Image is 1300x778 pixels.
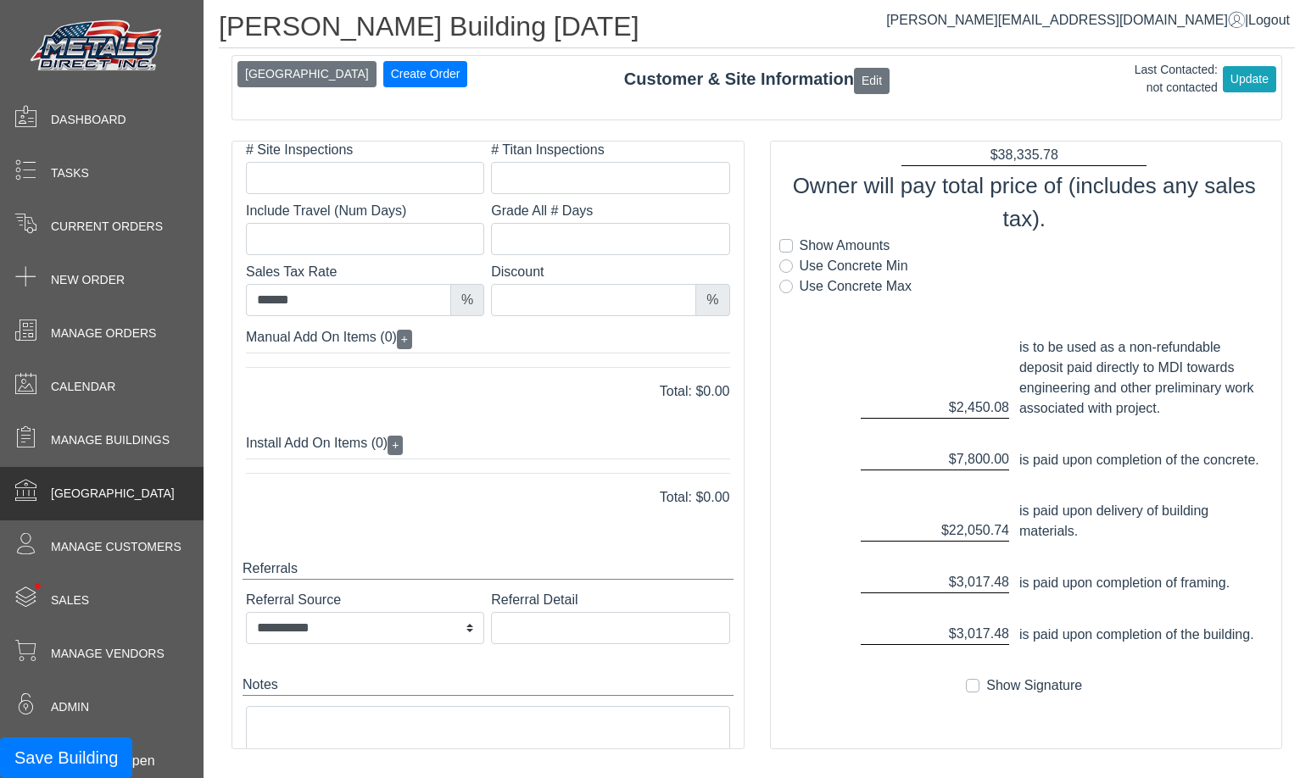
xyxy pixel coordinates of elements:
span: Logout [1248,13,1290,27]
span: Tasks [51,164,89,182]
label: Grade All # Days [491,201,729,221]
div: Manual Add On Items (0) [246,323,730,353]
label: Show Signature [986,675,1082,696]
span: Sales [51,592,89,609]
label: Show Amounts [800,236,890,256]
button: + [397,330,412,349]
div: is paid upon delivery of building materials. [1019,501,1259,542]
span: Admin [51,698,89,716]
span: Manage Customers [51,538,181,556]
span: $38,335.78 [990,147,1058,162]
span: • [16,558,59,614]
span: $2,450.08 [949,400,1009,414]
div: Total: $0.00 [233,487,743,508]
span: $3,017.48 [949,575,1009,589]
h1: [PERSON_NAME] Building [DATE] [219,10,1295,48]
span: New Order [51,271,125,289]
label: Use Concrete Max [800,276,912,297]
div: Owner will pay total price of (includes any sales tax). [779,169,1270,236]
label: # Titan Inspections [491,140,729,160]
label: Use Concrete Min [800,256,908,276]
span: [GEOGRAPHIC_DATA] [51,485,175,503]
button: + [388,436,403,455]
div: is paid upon completion of the concrete. [1019,450,1259,470]
label: Sales Tax Rate [246,262,484,282]
label: Referral Source [246,590,484,610]
button: [GEOGRAPHIC_DATA] [237,61,377,87]
span: $22,050.74 [941,523,1009,537]
label: Discount [491,262,729,282]
div: is to be used as a non-refundable deposit paid directly to MDI towards engineering and other prel... [1019,337,1259,419]
div: Last Contacted: not contacted [1135,61,1218,97]
span: $7,800.00 [949,452,1009,466]
button: Edit [854,68,890,94]
div: Referrals [243,558,734,580]
button: Create Order [383,61,468,87]
a: [PERSON_NAME][EMAIL_ADDRESS][DOMAIN_NAME] [886,13,1245,27]
div: % [695,284,729,316]
span: Calendar [51,378,115,396]
div: % [450,284,484,316]
label: Include Travel (Num Days) [246,201,484,221]
span: Manage Buildings [51,431,170,449]
div: Notes [243,675,734,696]
span: Manage Orders [51,325,156,342]
span: Dashboard [51,111,126,129]
span: Current Orders [51,218,163,236]
div: Customer & Site Information [232,66,1281,93]
span: Manage Vendors [51,645,165,663]
div: is paid upon completion of the building. [1019,625,1259,645]
div: Total: $0.00 [233,381,743,402]
div: Install Add On Items (0) [246,429,730,459]
label: Referral Detail [491,590,729,610]
div: is paid upon completion of framing. [1019,573,1259,593]
div: | [886,10,1290,31]
img: Metals Direct Inc Logo [25,15,170,78]
button: Update [1223,66,1276,92]
span: $3,017.48 [949,626,1009,641]
label: # Site Inspections [246,140,484,160]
